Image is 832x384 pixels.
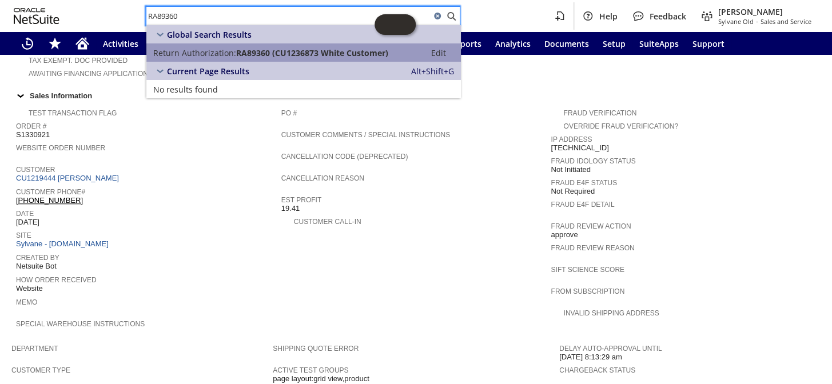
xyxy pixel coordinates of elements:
svg: Home [75,37,89,50]
span: Not Initiated [551,165,590,174]
a: Tax Exempt. Doc Provided [29,57,128,65]
span: Netsuite Bot [16,262,57,271]
a: Delay Auto-Approval Until [559,345,662,353]
span: [PERSON_NAME] [718,6,811,17]
a: Customer Phone# [16,188,85,196]
a: Cancellation Code (deprecated) [281,153,408,161]
a: Customer Comments / Special Instructions [281,131,450,139]
a: CU1219444 [PERSON_NAME] [16,174,122,182]
span: Setup [603,38,626,49]
svg: logo [14,8,59,24]
a: [PHONE_NUMBER] [16,196,83,205]
svg: Search [444,9,458,23]
a: Recent Records [14,32,41,55]
span: Oracle Guided Learning Widget. To move around, please hold and drag [395,14,416,35]
span: Not Required [551,187,595,196]
a: Fraud E4F Detail [551,201,614,209]
a: Memo [16,298,37,306]
span: Sales and Service [761,17,811,26]
a: Fraud Verification [563,109,636,117]
a: Customer [16,166,55,174]
span: Activities [103,38,138,49]
span: [DATE] [16,218,39,227]
span: approve [551,230,578,239]
span: No results found [153,84,218,95]
a: Fraud Idology Status [551,157,635,165]
div: Shortcuts [41,32,69,55]
a: Return Authorization:RA89360 (CU1236873 White Customer)Edit: [146,43,461,62]
span: SuiteApps [639,38,679,49]
span: Reports [451,38,481,49]
a: Test Transaction Flag [29,109,117,117]
a: Date [16,210,34,218]
a: Activities [96,32,145,55]
span: S1330921 [16,130,50,139]
a: Order # [16,122,46,130]
a: Website Order Number [16,144,105,152]
a: Chargeback Status [559,366,635,374]
span: Current Page Results [167,66,249,77]
span: Analytics [495,38,531,49]
span: 19.41 [281,204,300,213]
span: Alt+Shift+G [411,66,454,77]
a: PO # [281,109,297,117]
svg: Recent Records [21,37,34,50]
a: Support [686,32,731,55]
a: Setup [596,32,632,55]
a: Override Fraud Verification? [563,122,678,130]
a: Reports [444,32,488,55]
span: Help [599,11,618,22]
a: Site [16,231,31,239]
a: Active Test Groups [273,366,348,374]
span: Support [692,38,724,49]
a: Sift Science Score [551,266,624,274]
a: Department [11,345,58,353]
a: Edit: [419,46,459,59]
span: Feedback [650,11,686,22]
a: Customer Type [11,366,70,374]
a: Special Warehouse Instructions [16,320,145,328]
a: Home [69,32,96,55]
span: [DATE] 8:13:29 am [559,353,622,362]
a: IP Address [551,135,592,143]
span: [TECHNICAL_ID] [551,143,608,153]
a: Analytics [488,32,538,55]
span: Global Search Results [167,29,252,40]
a: Documents [538,32,596,55]
a: How Order Received [16,276,97,284]
a: Warehouse [145,32,203,55]
a: Awaiting Financing Application [29,70,148,78]
a: Cancellation Reason [281,174,364,182]
a: Fraud Review Action [551,222,631,230]
span: - [756,17,758,26]
a: Sylvane - [DOMAIN_NAME] [16,239,112,248]
input: Search [146,9,431,23]
a: Customer Call-in [294,218,361,226]
span: RA89360 (CU1236873 White Customer) [236,47,388,58]
span: Return Authorization: [153,47,236,58]
svg: Shortcuts [48,37,62,50]
a: Fraud Review Reason [551,244,634,252]
span: Documents [544,38,589,49]
a: From Subscription [551,287,624,295]
td: Sales Information [11,88,821,103]
span: Sylvane Old [718,17,754,26]
a: SuiteApps [632,32,686,55]
a: Est Profit [281,196,321,204]
a: No results found [146,80,461,98]
span: Website [16,284,43,293]
a: Shipping Quote Error [273,345,359,353]
a: Invalid Shipping Address [563,309,659,317]
a: Created By [16,254,59,262]
a: Fraud E4F Status [551,179,617,187]
iframe: Click here to launch Oracle Guided Learning Help Panel [375,14,416,35]
div: Sales Information [11,88,816,103]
